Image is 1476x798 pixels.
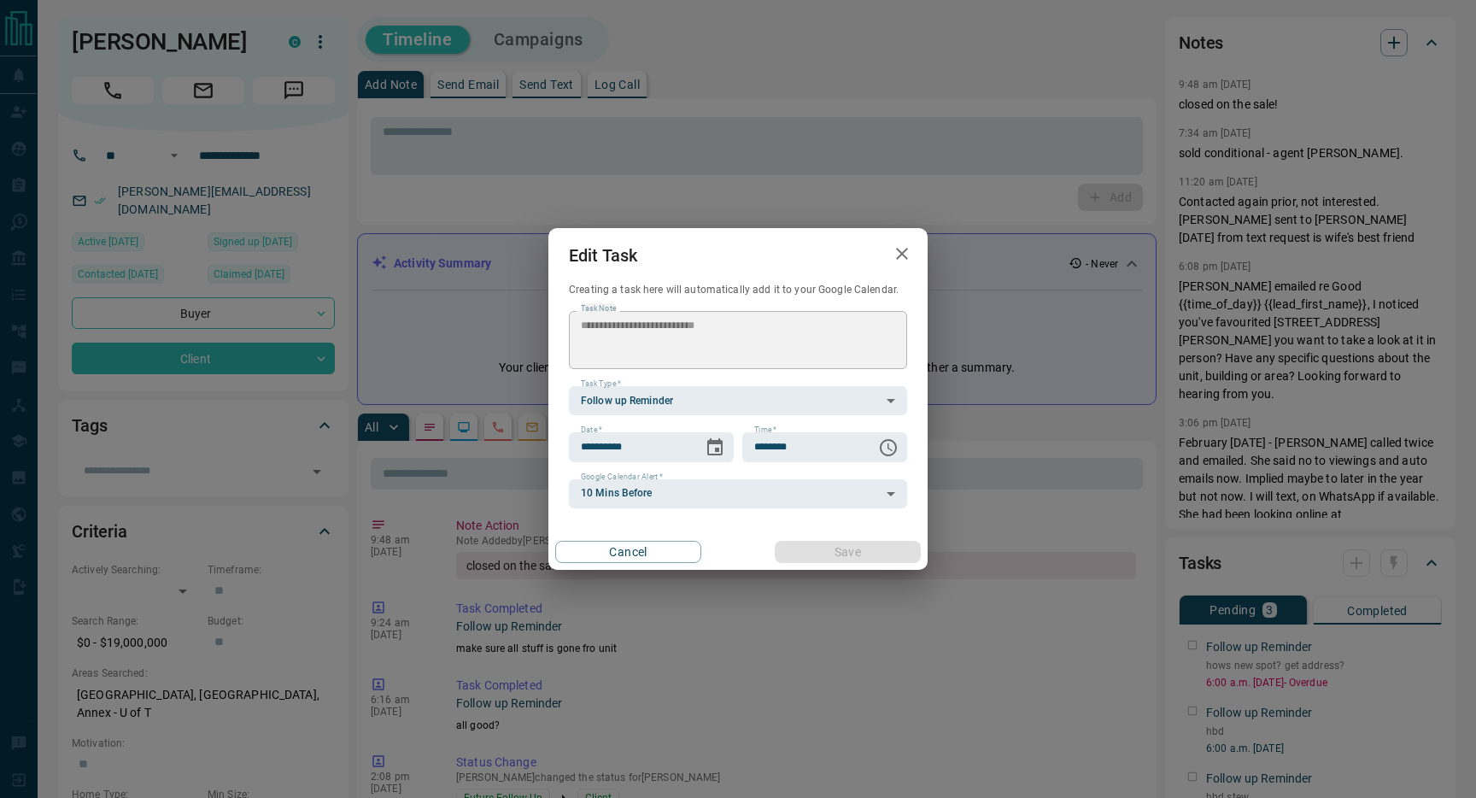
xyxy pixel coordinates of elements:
label: Google Calendar Alert [581,472,663,483]
div: Follow up Reminder [569,386,907,415]
label: Task Type [581,378,621,390]
button: Cancel [555,541,701,563]
p: Creating a task here will automatically add it to your Google Calendar. [569,283,907,297]
label: Time [754,425,776,436]
label: Task Note [581,303,616,314]
label: Date [581,425,602,436]
h2: Edit Task [548,228,658,283]
div: 10 Mins Before [569,479,907,508]
button: Choose time, selected time is 6:00 AM [871,431,905,465]
button: Choose date, selected date is Aug 20, 2025 [698,431,732,465]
